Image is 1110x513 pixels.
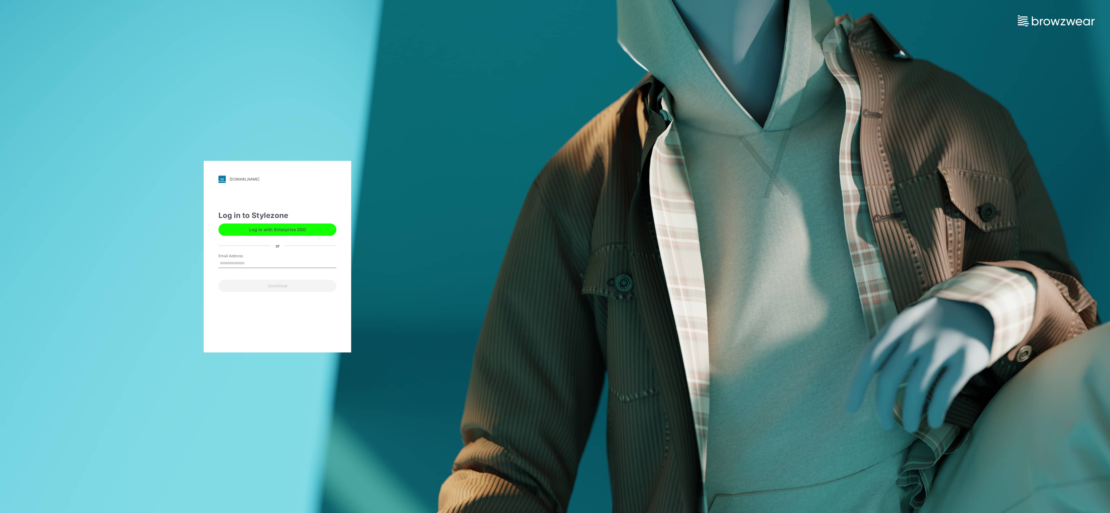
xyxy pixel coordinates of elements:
div: Log in to Stylezone [218,210,336,221]
img: svg+xml;base64,PHN2ZyB3aWR0aD0iMjgiIGhlaWdodD0iMjgiIHZpZXdCb3g9IjAgMCAyOCAyOCIgZmlsbD0ibm9uZSIgeG... [218,176,226,183]
a: [DOMAIN_NAME] [218,176,336,183]
div: or [271,243,284,249]
label: Email Address [218,253,261,259]
button: Log in with Enterprise SSO [218,223,336,236]
div: [DOMAIN_NAME] [229,177,259,181]
img: browzwear-logo.73288ffb.svg [1018,15,1095,26]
